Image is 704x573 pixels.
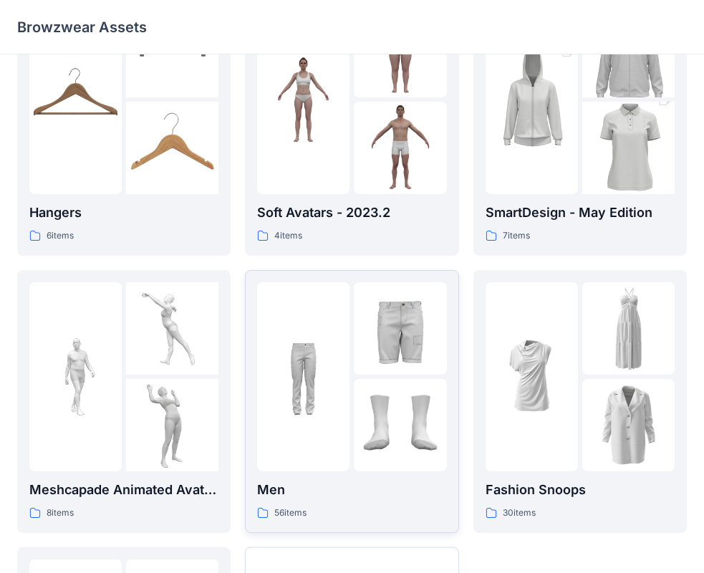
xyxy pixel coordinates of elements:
img: folder 3 [354,379,446,471]
a: folder 1folder 2folder 3Fashion Snoops30items [473,270,687,533]
img: folder 1 [257,53,349,145]
img: folder 3 [354,102,446,194]
p: Browzwear Assets [17,17,147,37]
p: Soft Avatars - 2023.2 [257,203,446,223]
img: folder 2 [354,282,446,375]
a: folder 1folder 2folder 3Meshcapade Animated Avatars8items [17,270,231,533]
img: folder 1 [486,30,578,169]
img: folder 3 [582,79,675,218]
img: folder 3 [126,102,218,194]
p: Meshcapade Animated Avatars [29,480,218,500]
img: folder 1 [29,330,122,423]
a: folder 1folder 2folder 3Men56items [245,270,458,533]
img: folder 1 [257,330,349,423]
img: folder 3 [582,379,675,471]
p: 8 items [47,506,74,521]
p: Fashion Snoops [486,480,675,500]
p: 6 items [47,228,74,244]
img: folder 1 [486,330,578,423]
img: folder 1 [29,53,122,145]
p: Men [257,480,446,500]
p: SmartDesign - May Edition [486,203,675,223]
p: 56 items [274,506,307,521]
img: folder 2 [582,282,675,375]
img: folder 2 [126,282,218,375]
p: 7 items [503,228,530,244]
img: folder 3 [126,379,218,471]
p: 4 items [274,228,302,244]
p: 30 items [503,506,536,521]
p: Hangers [29,203,218,223]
